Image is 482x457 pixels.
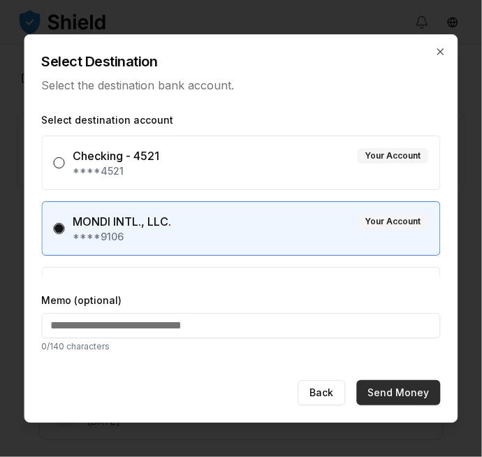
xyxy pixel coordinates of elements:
[73,147,160,164] div: Checking - 4521
[42,52,441,71] h2: Select Destination
[358,214,429,229] div: Your Account
[357,380,441,405] button: Send Money
[42,293,441,307] label: Memo (optional)
[54,157,65,168] button: Checking - 4521Your Account****4521
[42,113,441,127] label: Select destination account
[73,213,172,230] div: MONDI INTL., LLC.
[42,341,441,352] p: 0 /140 characters
[42,77,441,94] p: Select the destination bank account.
[54,223,65,234] button: MONDI INTL., LLC.Your Account****9106
[298,380,346,405] button: Back
[358,148,429,164] div: Your Account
